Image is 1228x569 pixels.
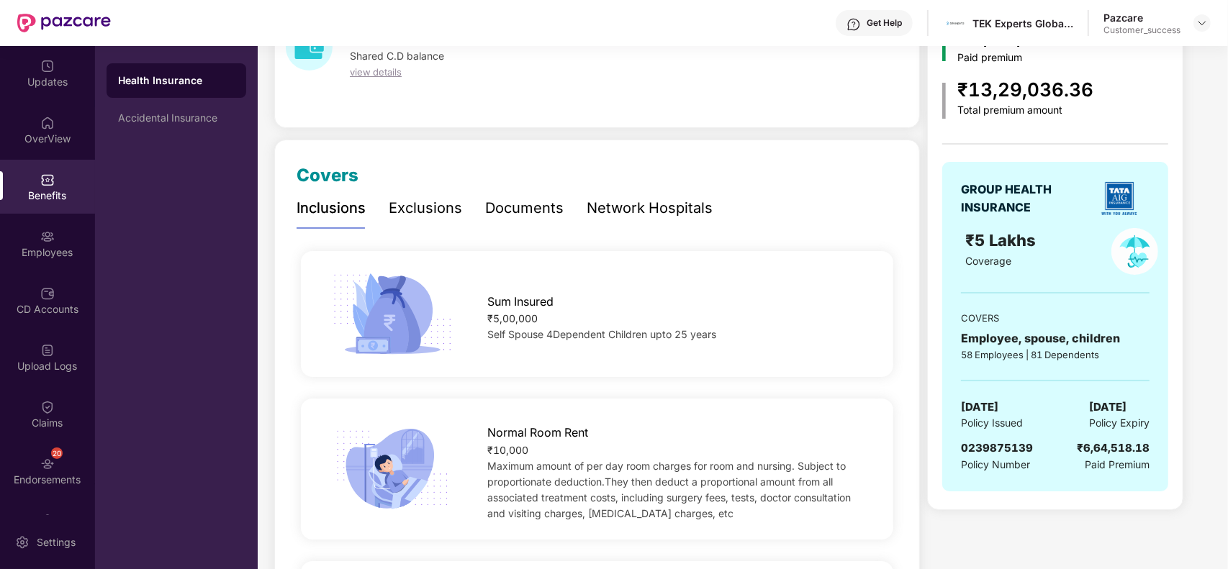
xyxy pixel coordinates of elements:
div: Employee, spouse, children [961,329,1150,347]
div: 58 Employees | 81 Dependents [961,347,1150,362]
div: COVERS [961,311,1150,325]
img: svg+xml;base64,PHN2ZyBpZD0iSGVscC0zMngzMiIgeG1sbnM9Imh0dHA6Ly93d3cudzMub3JnLzIwMDAvc3ZnIiB3aWR0aD... [846,17,861,32]
span: view details [350,66,402,78]
img: svg+xml;base64,PHN2ZyBpZD0iRW1wbG95ZWVzIiB4bWxucz0iaHR0cDovL3d3dy53My5vcmcvMjAwMC9zdmciIHdpZHRoPS... [40,229,55,244]
img: svg+xml;base64,PHN2ZyBpZD0iQ2xhaW0iIHhtbG5zPSJodHRwOi8vd3d3LnczLm9yZy8yMDAwL3N2ZyIgd2lkdGg9IjIwIi... [40,400,55,414]
img: icon [328,424,457,514]
img: icon [328,269,457,360]
span: [DATE] [1089,399,1127,416]
img: New Pazcare Logo [17,14,111,32]
img: Tek%20Experts%20logo%20(002)%20(002).png [945,13,966,34]
img: svg+xml;base64,PHN2ZyBpZD0iQmVuZWZpdHMiIHhtbG5zPSJodHRwOi8vd3d3LnczLm9yZy8yMDAwL3N2ZyIgd2lkdGg9Ij... [40,173,55,187]
span: Covers [297,165,358,186]
div: ₹6,64,518.18 [1077,440,1150,457]
div: Health Insurance [118,73,235,88]
span: Normal Room Rent [487,424,588,442]
div: TEK Experts Global Limited [972,17,1073,30]
div: Accidental Insurance [118,112,235,124]
div: Inclusions [297,197,366,219]
div: Settings [32,535,80,550]
img: svg+xml;base64,PHN2ZyBpZD0iTXlfT3JkZXJzIiBkYXRhLW5hbWU9Ik15IE9yZGVycyIgeG1sbnM9Imh0dHA6Ly93d3cudz... [40,514,55,528]
span: 0239875139 [961,441,1033,455]
span: Paid Premium [1085,457,1150,473]
span: Coverage [965,255,1011,267]
span: ₹5 Lakhs [965,231,1040,250]
img: svg+xml;base64,PHN2ZyBpZD0iVXBkYXRlZCIgeG1sbnM9Imh0dHA6Ly93d3cudzMub3JnLzIwMDAvc3ZnIiB3aWR0aD0iMj... [40,59,55,73]
span: Maximum amount of per day room charges for room and nursing. Subject to proportionate deduction.T... [487,460,851,519]
div: ₹10,000 [487,442,867,458]
span: Policy Expiry [1089,415,1150,431]
div: ₹5,00,000 [487,311,867,327]
span: Shared C.D balance [350,50,444,62]
div: Network Hospitals [587,197,713,219]
img: policyIcon [1111,228,1158,275]
div: Customer_success [1103,24,1180,36]
img: insurerLogo [1094,173,1145,224]
div: Exclusions [389,197,462,219]
img: svg+xml;base64,PHN2ZyBpZD0iU2V0dGluZy0yMHgyMCIgeG1sbnM9Imh0dHA6Ly93d3cudzMub3JnLzIwMDAvc3ZnIiB3aW... [15,535,30,550]
div: Total premium amount [957,104,1093,117]
span: Policy Issued [961,415,1023,431]
img: svg+xml;base64,PHN2ZyBpZD0iSG9tZSIgeG1sbnM9Imh0dHA6Ly93d3cudzMub3JnLzIwMDAvc3ZnIiB3aWR0aD0iMjAiIG... [40,116,55,130]
img: download [286,24,333,70]
span: [DATE] [961,399,998,416]
div: Paid premium [957,52,1096,64]
img: icon [942,83,946,119]
div: 20 [51,447,63,459]
div: Documents [485,197,564,219]
div: Pazcare [1103,11,1180,24]
span: Self Spouse 4Dependent Children upto 25 years [487,328,716,340]
img: svg+xml;base64,PHN2ZyBpZD0iQ0RfQWNjb3VudHMiIGRhdGEtbmFtZT0iQ0QgQWNjb3VudHMiIHhtbG5zPSJodHRwOi8vd3... [40,286,55,301]
span: Policy Number [961,458,1030,470]
img: svg+xml;base64,PHN2ZyBpZD0iRW5kb3JzZW1lbnRzIiB4bWxucz0iaHR0cDovL3d3dy53My5vcmcvMjAwMC9zdmciIHdpZH... [40,457,55,471]
div: ₹13,29,036.36 [957,76,1093,105]
div: Get Help [867,17,902,29]
img: svg+xml;base64,PHN2ZyBpZD0iVXBsb2FkX0xvZ3MiIGRhdGEtbmFtZT0iVXBsb2FkIExvZ3MiIHhtbG5zPSJodHRwOi8vd3... [40,343,55,358]
img: svg+xml;base64,PHN2ZyBpZD0iRHJvcGRvd24tMzJ4MzIiIHhtbG5zPSJodHRwOi8vd3d3LnczLm9yZy8yMDAwL3N2ZyIgd2... [1196,17,1208,29]
span: Sum Insured [487,293,554,311]
div: GROUP HEALTH INSURANCE [961,181,1087,217]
